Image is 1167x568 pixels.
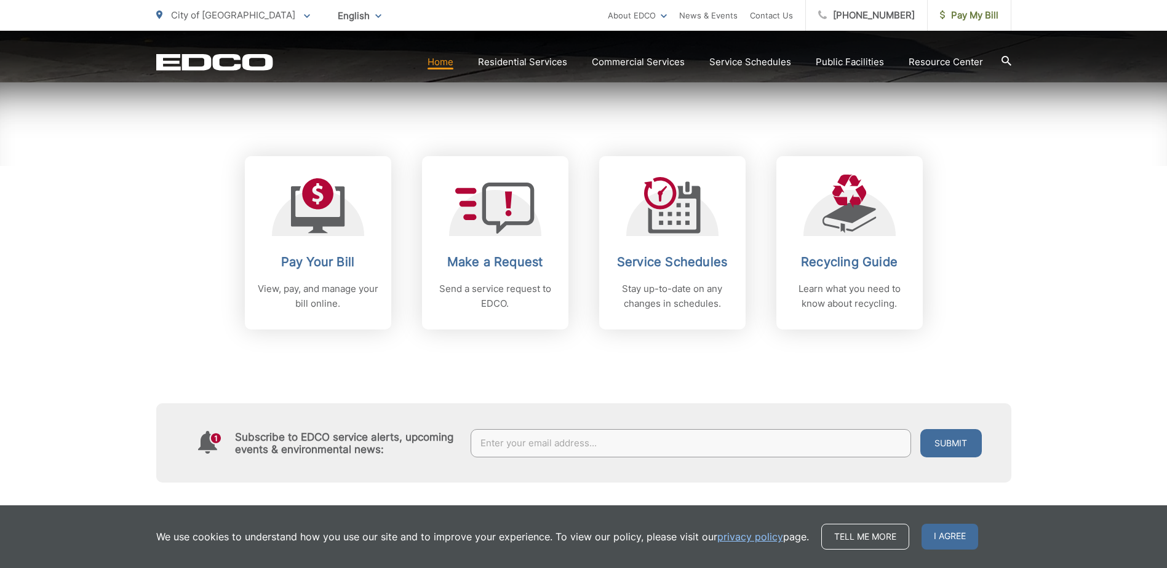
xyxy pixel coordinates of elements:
[478,55,567,69] a: Residential Services
[434,254,556,269] h2: Make a Request
[471,429,911,457] input: Enter your email address...
[679,8,738,23] a: News & Events
[428,55,453,69] a: Home
[599,156,746,329] a: Service Schedules Stay up-to-date on any changes in schedules.
[592,55,685,69] a: Commercial Services
[821,524,909,550] a: Tell me more
[717,529,783,544] a: privacy policy
[922,524,978,550] span: I agree
[816,55,884,69] a: Public Facilities
[709,55,791,69] a: Service Schedules
[789,254,910,269] h2: Recycling Guide
[750,8,793,23] a: Contact Us
[920,429,982,457] button: Submit
[611,282,733,311] p: Stay up-to-date on any changes in schedules.
[789,282,910,311] p: Learn what you need to know about recycling.
[257,282,379,311] p: View, pay, and manage your bill online.
[245,156,391,329] a: Pay Your Bill View, pay, and manage your bill online.
[608,8,667,23] a: About EDCO
[611,254,733,269] h2: Service Schedules
[156,529,809,544] p: We use cookies to understand how you use our site and to improve your experience. To view our pol...
[909,55,983,69] a: Resource Center
[171,9,295,21] span: City of [GEOGRAPHIC_DATA]
[156,53,273,71] a: EDCD logo. Return to the homepage.
[776,156,923,329] a: Recycling Guide Learn what you need to know about recycling.
[329,5,391,26] span: English
[422,156,568,329] a: Make a Request Send a service request to EDCO.
[257,254,379,269] h2: Pay Your Bill
[940,8,998,23] span: Pay My Bill
[434,282,556,311] p: Send a service request to EDCO.
[235,431,459,456] h4: Subscribe to EDCO service alerts, upcoming events & environmental news:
